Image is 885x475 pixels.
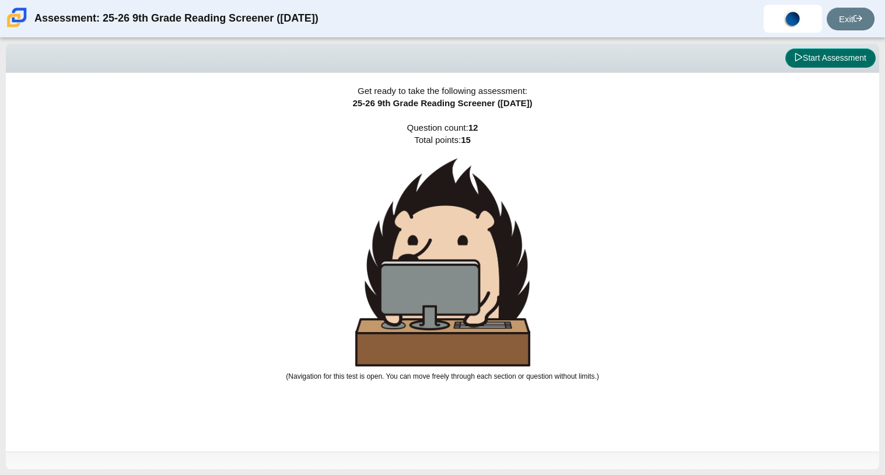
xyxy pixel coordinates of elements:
[286,123,599,380] span: Question count: Total points:
[461,135,471,145] b: 15
[827,8,874,30] a: Exit
[5,5,29,30] img: Carmen School of Science & Technology
[355,158,530,366] img: hedgehog-behind-computer-large.png
[34,5,319,33] div: Assessment: 25-26 9th Grade Reading Screener ([DATE])
[352,98,532,108] span: 25-26 9th Grade Reading Screener ([DATE])
[785,48,876,68] button: Start Assessment
[5,22,29,32] a: Carmen School of Science & Technology
[358,86,527,96] span: Get ready to take the following assessment:
[468,123,478,132] b: 12
[286,372,599,380] small: (Navigation for this test is open. You can move freely through each section or question without l...
[783,9,802,28] img: darey.gonzalez-rod.ZLSkgj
